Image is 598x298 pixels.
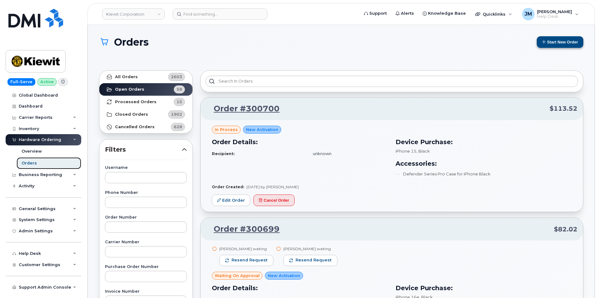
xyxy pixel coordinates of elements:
div: [PERSON_NAME] waiting [219,246,273,251]
span: Orders [114,37,149,48]
span: Filters [105,145,182,154]
label: Invoice Number [105,290,187,294]
strong: Closed Orders [115,112,148,117]
strong: Processed Orders [115,99,157,104]
label: Carrier Number [105,240,187,244]
td: unknown [307,148,388,159]
iframe: Messenger Launcher [571,271,593,293]
span: 58 [177,86,182,92]
span: New Activation [246,127,278,133]
span: 15 [177,99,182,105]
span: [DATE] by [PERSON_NAME] [247,184,299,189]
span: 2603 [171,74,182,80]
h3: Device Purchase: [396,283,572,293]
strong: Recipient: [212,151,235,156]
button: Resend request [219,255,273,266]
h3: Order Details: [212,137,388,147]
span: $82.02 [554,225,577,234]
span: Resend request [232,257,267,263]
strong: All Orders [115,74,138,79]
label: Username [105,166,187,170]
h3: Device Purchase: [396,137,572,147]
a: Order #300700 [206,103,280,114]
span: iPhone 15 [396,149,416,154]
a: Closed Orders1902 [99,108,192,121]
input: Search in orders [206,76,578,87]
span: , Black [416,149,430,154]
a: All Orders2603 [99,71,192,83]
span: in process [215,127,238,133]
strong: Order Created: [212,184,244,189]
a: Cancelled Orders628 [99,121,192,133]
button: Resend request [283,255,337,266]
span: 628 [174,124,182,130]
span: Resend request [296,257,331,263]
a: Order #300699 [206,224,280,235]
div: [PERSON_NAME] waiting [283,246,337,251]
label: Order Number [105,215,187,220]
span: Waiting On Approval [215,273,260,279]
button: Start New Order [537,36,583,48]
span: $113.52 [550,104,577,113]
a: Processed Orders15 [99,96,192,108]
a: Open Orders58 [99,83,192,96]
li: Defender Series Pro Case for iPhone Black [396,171,572,177]
label: Phone Number [105,191,187,195]
h3: Order Details: [212,283,388,293]
button: Cancel Order [253,194,295,206]
h3: Accessories: [396,159,572,168]
strong: Cancelled Orders [115,124,155,129]
a: Edit Order [212,194,250,206]
label: Purchase Order Number [105,265,187,269]
strong: Open Orders [115,87,144,92]
span: New Activation [268,273,300,279]
span: 1902 [171,111,182,117]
